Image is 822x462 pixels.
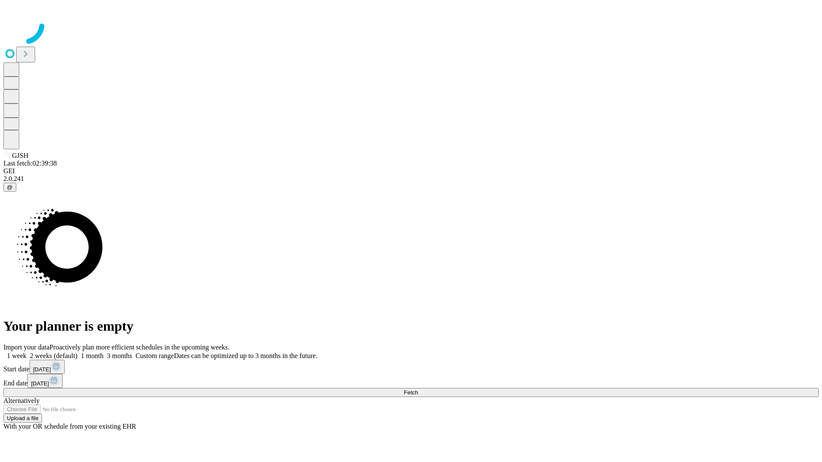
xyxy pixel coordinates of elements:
[50,344,229,351] span: Proactively plan more efficient schedules in the upcoming weeks.
[81,352,104,359] span: 1 month
[3,344,50,351] span: Import your data
[33,366,51,373] span: [DATE]
[12,152,28,159] span: GJSH
[3,397,39,404] span: Alternatively
[3,318,819,334] h1: Your planner is empty
[136,352,174,359] span: Custom range
[7,352,27,359] span: 1 week
[3,423,136,430] span: With your OR schedule from your existing EHR
[174,352,317,359] span: Dates can be optimized up to 3 months in the future.
[3,183,16,192] button: @
[27,374,63,388] button: [DATE]
[30,352,77,359] span: 2 weeks (default)
[3,374,819,388] div: End date
[107,352,132,359] span: 3 months
[30,360,65,374] button: [DATE]
[7,184,13,190] span: @
[31,380,49,387] span: [DATE]
[3,167,819,175] div: GEI
[3,175,819,183] div: 2.0.241
[3,360,819,374] div: Start date
[404,389,418,396] span: Fetch
[3,160,57,167] span: Last fetch: 02:39:38
[3,414,42,423] button: Upload a file
[3,388,819,397] button: Fetch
